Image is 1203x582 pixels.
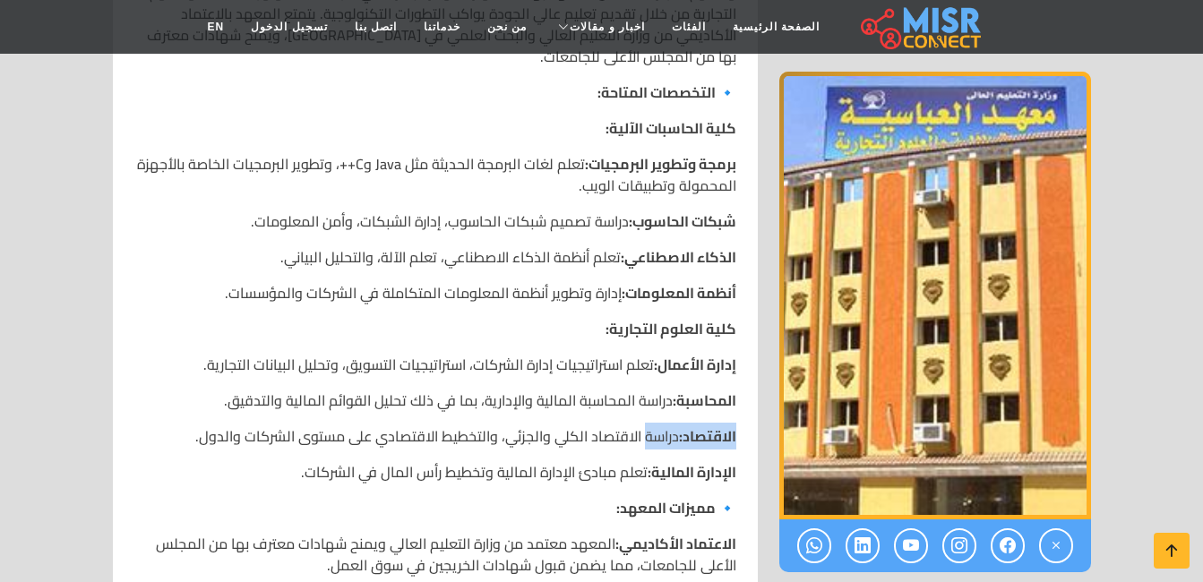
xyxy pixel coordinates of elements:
p: دراسة المحاسبة المالية والإدارية، بما في ذلك تحليل القوائم المالية والتدقيق. [134,389,736,411]
p: دراسة تصميم شبكات الحاسوب، إدارة الشبكات، وأمن المعلومات. [134,210,736,232]
p: تعلم لغات البرمجة الحديثة مثل Java وC++، وتطوير البرمجيات الخاصة بالأجهزة المحمولة وتطبيقات الويب. [134,153,736,196]
p: إدارة وتطوير أنظمة المعلومات المتكاملة في الشركات والمؤسسات. [134,282,736,304]
p: تعلم أنظمة الذكاء الاصطناعي، تعلم الآلة، والتحليل البياني. [134,246,736,268]
strong: كلية الحاسبات الآلية: [606,115,736,141]
strong: أنظمة المعلومات: [622,279,736,306]
p: دراسة الاقتصاد الكلي والجزئي، والتخطيط الاقتصادي على مستوى الشركات والدول. [134,425,736,447]
a: الفئات [658,10,719,44]
strong: المحاسبة: [673,387,736,414]
strong: الاعتماد الأكاديمي: [615,530,736,557]
strong: الذكاء الاصطناعي: [621,244,736,270]
a: خدماتنا [410,10,474,44]
img: معهد العباسية للحاسبات الآلية والعلوم التجارية [779,72,1091,519]
a: اخبار و مقالات [540,10,658,44]
strong: برمجة وتطوير البرمجيات: [585,150,736,177]
strong: الاقتصاد: [679,423,736,449]
a: EN [194,10,238,44]
span: اخبار و مقالات [570,19,645,35]
p: تعلم مبادئ الإدارة المالية وتخطيط رأس المال في الشركات. [134,461,736,483]
strong: كلية العلوم التجارية: [606,315,736,342]
strong: 🔹 مميزات المعهد: [616,494,736,521]
a: من نحن [474,10,540,44]
strong: الإدارة المالية: [648,458,736,485]
p: تعلم استراتيجيات إدارة الشركات، استراتيجيات التسويق، وتحليل البيانات التجارية. [134,354,736,375]
p: المعهد معتمد من وزارة التعليم العالي ويمنح شهادات معترف بها من المجلس الأعلى للجامعات، مما يضمن ق... [134,533,736,576]
strong: شبكات الحاسوب: [629,208,736,235]
strong: إدارة الأعمال: [654,351,736,378]
img: main.misr_connect [861,4,981,49]
div: 1 / 1 [779,72,1091,519]
a: تسجيل الدخول [237,10,340,44]
strong: 🔹 التخصصات المتاحة: [597,79,736,106]
a: الصفحة الرئيسية [719,10,833,44]
a: اتصل بنا [341,10,410,44]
